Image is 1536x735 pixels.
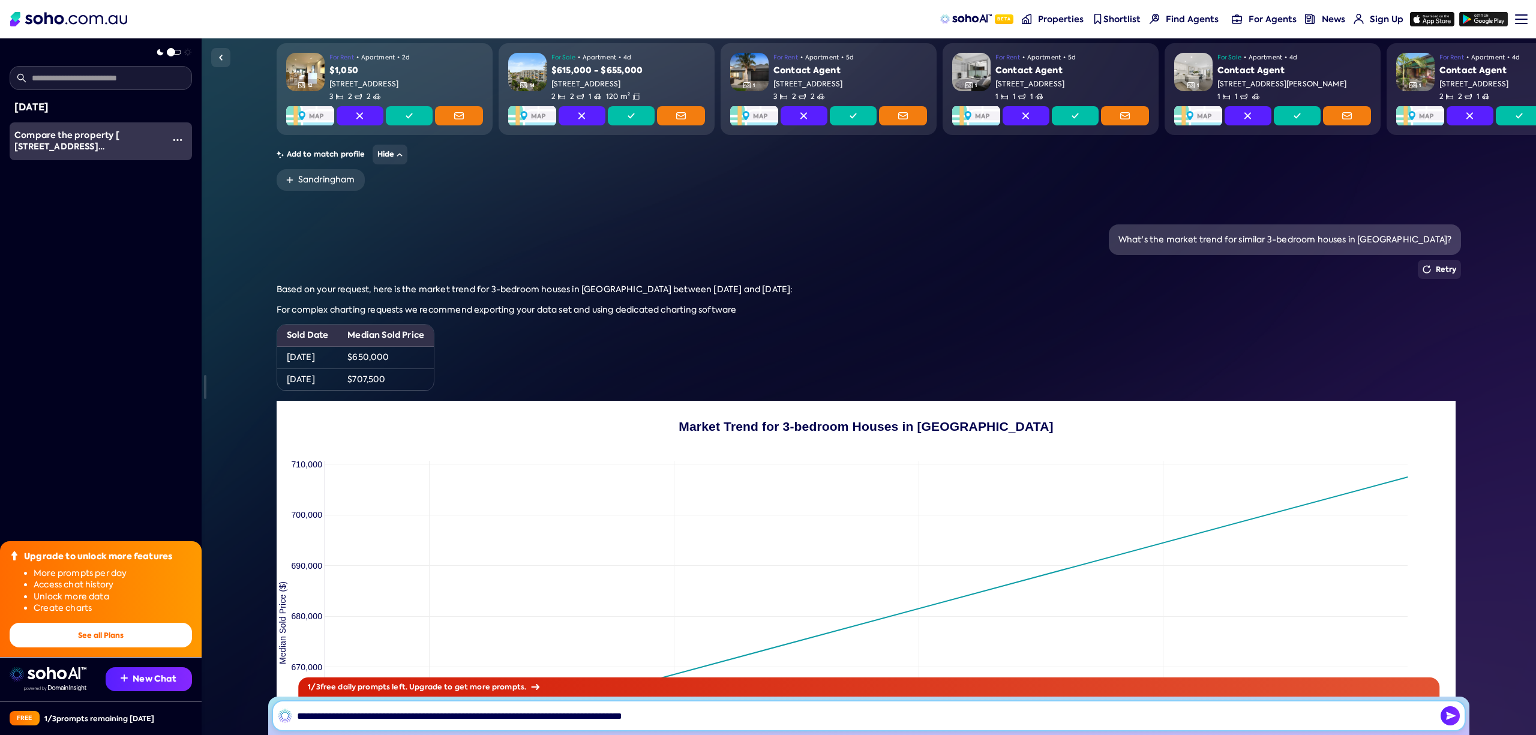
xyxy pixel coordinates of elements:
[1063,53,1066,62] span: •
[1174,53,1213,91] img: Property
[551,92,565,102] span: 2
[277,325,338,346] th: Sold Date
[577,93,584,100] img: Bathrooms
[10,623,192,647] button: See all Plans
[1289,53,1297,62] span: 4d
[10,122,163,160] a: Compare the property [ [STREET_ADDRESS][PERSON_NAME] ] with the others in the same area
[1423,265,1431,274] img: Retry icon
[298,677,1439,697] div: 1 / 3 free daily prompts left. Upgrade to get more prompts.
[14,100,187,115] div: [DATE]
[338,347,434,369] td: $650,000
[1396,53,1435,91] img: Property
[1093,14,1103,24] img: shortlist-nav icon
[1465,93,1472,100] img: Bathrooms
[10,12,127,26] img: Soho Logo
[578,53,580,62] span: •
[589,92,601,102] span: 1
[329,65,483,77] div: $1,050
[367,92,380,102] span: 2
[1165,43,1381,135] a: PropertyGallery Icon1For Sale•Apartment•4dContact Agent[STREET_ADDRESS][PERSON_NAME]1Bedrooms1Bat...
[329,92,343,102] span: 3
[1013,92,1025,102] span: 1
[286,53,325,91] img: Property
[773,79,927,89] div: [STREET_ADDRESS]
[1396,106,1444,125] img: Map
[1482,93,1489,100] img: Carspots
[551,65,705,77] div: $615,000 - $655,000
[551,53,575,62] span: For Sale
[1458,92,1472,102] span: 2
[531,684,539,690] img: Arrow icon
[551,79,705,89] div: [STREET_ADDRESS]
[1354,14,1364,24] img: for-agents-nav icon
[277,347,338,369] td: [DATE]
[753,82,755,89] span: 1
[397,53,400,62] span: •
[730,106,778,125] img: Map
[594,93,601,100] img: Carspots
[338,368,434,391] td: $707,500
[277,304,1462,316] p: For complex charting requests we recommend exporting your data set and using dedicated charting s...
[558,93,565,100] img: Bedrooms
[348,92,362,102] span: 2
[286,106,334,125] img: Map
[1022,14,1032,24] img: properties-nav icon
[402,53,410,62] span: 2d
[373,93,380,100] img: Carspots
[1217,65,1371,77] div: Contact Agent
[1223,93,1230,100] img: Bedrooms
[846,53,854,62] span: 5d
[1217,53,1241,62] span: For Sale
[277,145,1462,164] div: Add to match profile
[361,53,395,62] span: Apartment
[338,325,434,346] th: Median Sold Price
[34,591,192,603] li: Unlock more data
[278,709,292,723] img: SohoAI logo black
[841,53,844,62] span: •
[952,106,1000,125] img: Map
[995,65,1149,77] div: Contact Agent
[373,145,408,164] button: Hide
[1466,53,1469,62] span: •
[1285,53,1287,62] span: •
[1022,53,1025,62] span: •
[940,14,991,24] img: sohoAI logo
[329,79,483,89] div: [STREET_ADDRESS]
[1240,93,1247,100] img: Bathrooms
[329,53,354,62] span: For Rent
[1118,234,1452,246] div: What's the market trend for similar 3-bedroom houses in [GEOGRAPHIC_DATA]?
[995,92,1008,102] span: 1
[1150,14,1160,24] img: Find agents icon
[1068,53,1076,62] span: 5d
[1446,93,1453,100] img: Bedrooms
[355,93,362,100] img: Bathrooms
[520,82,527,89] img: Gallery Icon
[773,53,798,62] span: For Rent
[1036,93,1043,100] img: Carspots
[1187,82,1195,89] img: Gallery Icon
[1027,53,1061,62] span: Apartment
[173,135,182,145] img: More icon
[14,129,161,176] span: Compare the property [ [STREET_ADDRESS][PERSON_NAME] ] with the others in the same area
[606,92,630,102] span: 120 m²
[619,53,621,62] span: •
[24,551,172,563] div: Upgrade to unlock more features
[730,53,769,91] img: Property
[583,53,616,62] span: Apartment
[995,53,1020,62] span: For Rent
[632,93,640,100] img: Floor size
[1018,93,1025,100] img: Bathrooms
[1370,13,1403,25] span: Sign Up
[298,82,305,89] img: Gallery Icon
[792,92,806,102] span: 2
[214,50,228,65] img: Sidebar toggle icon
[1471,53,1505,62] span: Apartment
[277,169,365,191] a: Sandringham
[952,53,991,91] img: Property
[975,82,977,89] span: 1
[508,53,547,91] img: Property
[308,82,313,89] span: 12
[1512,53,1520,62] span: 4d
[1174,106,1222,125] img: Map
[943,43,1159,135] a: PropertyGallery Icon1For Rent•Apartment•5dContact Agent[STREET_ADDRESS]1Bedrooms1Bathrooms1Carspo...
